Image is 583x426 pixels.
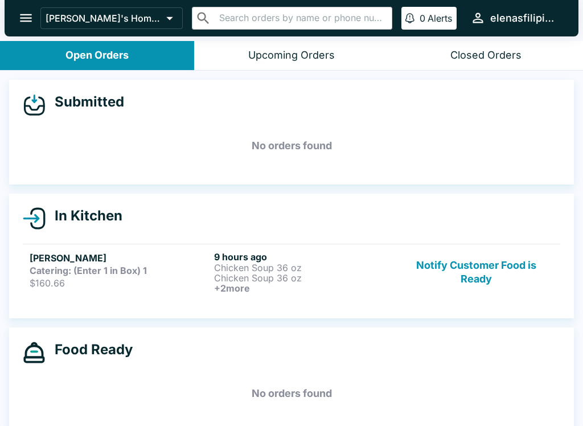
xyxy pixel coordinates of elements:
[490,11,560,25] div: elenasfilipinofoods
[248,49,335,62] div: Upcoming Orders
[214,251,394,263] h6: 9 hours ago
[46,13,162,24] p: [PERSON_NAME]'s Home of the Finest Filipino Foods
[399,251,553,293] button: Notify Customer Food is Ready
[428,13,452,24] p: Alerts
[23,373,560,414] h5: No orders found
[40,7,183,29] button: [PERSON_NAME]'s Home of the Finest Filipino Foods
[23,244,560,300] a: [PERSON_NAME]Catering: (Enter 1 in Box) 1$160.669 hours agoChicken Soup 36 ozChicken Soup 36 oz+2...
[46,207,122,224] h4: In Kitchen
[46,93,124,110] h4: Submitted
[216,10,387,26] input: Search orders by name or phone number
[450,49,522,62] div: Closed Orders
[65,49,129,62] div: Open Orders
[30,277,210,289] p: $160.66
[30,251,210,265] h5: [PERSON_NAME]
[214,283,394,293] h6: + 2 more
[214,273,394,283] p: Chicken Soup 36 oz
[23,125,560,166] h5: No orders found
[214,263,394,273] p: Chicken Soup 36 oz
[420,13,425,24] p: 0
[30,265,147,276] strong: Catering: (Enter 1 in Box) 1
[11,3,40,32] button: open drawer
[466,6,565,30] button: elenasfilipinofoods
[46,341,133,358] h4: Food Ready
